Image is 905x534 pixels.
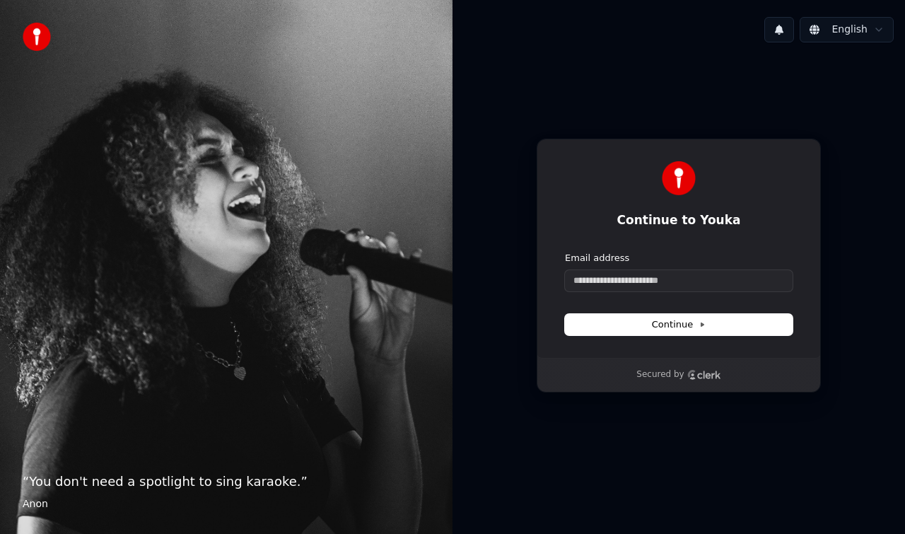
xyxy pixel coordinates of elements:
img: Youka [662,161,696,195]
label: Email address [565,252,629,265]
button: Continue [565,314,793,335]
img: youka [23,23,51,51]
p: “ You don't need a spotlight to sing karaoke. ” [23,472,430,492]
footer: Anon [23,497,430,511]
a: Clerk logo [687,370,721,380]
h1: Continue to Youka [565,212,793,229]
p: Secured by [636,369,684,381]
span: Continue [652,318,706,331]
